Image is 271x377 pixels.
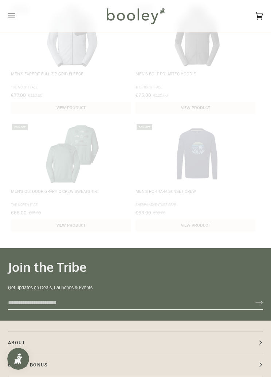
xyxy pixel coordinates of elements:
[8,284,263,291] p: Get updates on Deals, Launches & Events
[7,348,29,370] iframe: Button to open loyalty program pop-up
[103,5,167,27] img: Booley
[8,259,263,275] h3: Join the Tribe
[8,296,244,309] input: your-email@example.com
[8,332,263,354] p: Pipeline_Footer Main
[8,354,263,376] p: Booley Bonus
[244,297,263,308] button: Join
